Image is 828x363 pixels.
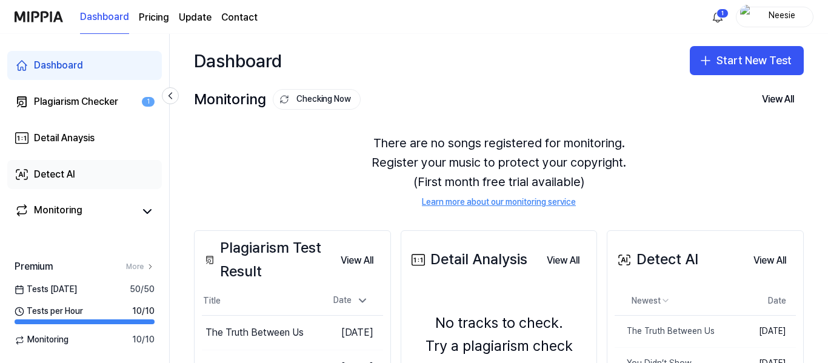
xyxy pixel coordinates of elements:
th: Title [202,287,319,316]
div: The Truth Between Us [205,325,304,340]
span: Monitoring [15,334,68,346]
span: 10 / 10 [132,334,155,346]
img: 알림 [710,10,725,24]
div: Detail Anaysis [34,131,95,145]
div: Plagiarism Checker [34,95,118,109]
div: Plagiarism Test Result [202,236,331,283]
td: [DATE] [726,316,796,348]
button: View All [331,248,383,273]
button: Start New Test [690,46,804,75]
button: 알림1 [708,7,727,27]
a: View All [537,247,589,273]
a: Dashboard [80,1,129,34]
a: View All [331,247,383,273]
div: Detect AI [34,167,75,182]
button: Pricing [139,10,169,25]
div: Detail Analysis [409,248,527,271]
a: Detect AI [7,160,162,189]
a: Detail Anaysis [7,124,162,153]
button: View All [537,248,589,273]
button: profileNeesie [736,7,813,27]
button: View All [744,248,796,273]
span: Tests per Hour [15,305,83,318]
div: The Truth Between Us [615,325,715,338]
span: 50 / 50 [130,284,155,296]
a: Contact [221,10,258,25]
div: Detect AI [615,248,698,271]
span: Premium [15,259,53,274]
td: [DATE] [319,316,383,350]
a: More [126,262,155,272]
div: Dashboard [194,46,282,75]
th: Date [726,287,796,316]
div: Monitoring [34,203,82,220]
a: The Truth Between Us [615,316,726,347]
div: There are no songs registered for monitoring. Register your music to protect your copyright. (Fir... [194,119,804,223]
div: Dashboard [34,58,83,73]
button: View All [752,87,804,112]
a: Dashboard [7,51,162,80]
div: Date [329,291,373,310]
a: View All [744,247,796,273]
div: 1 [142,97,155,107]
span: Tests [DATE] [15,284,77,296]
button: Checking Now [273,89,361,110]
a: Learn more about our monitoring service [422,196,576,208]
img: profile [740,5,755,29]
a: Update [179,10,212,25]
div: 1 [716,8,729,18]
a: Monitoring [15,203,135,220]
span: 10 / 10 [132,305,155,318]
div: Monitoring [194,88,361,111]
a: Plagiarism Checker1 [7,87,162,116]
div: Neesie [758,10,806,23]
